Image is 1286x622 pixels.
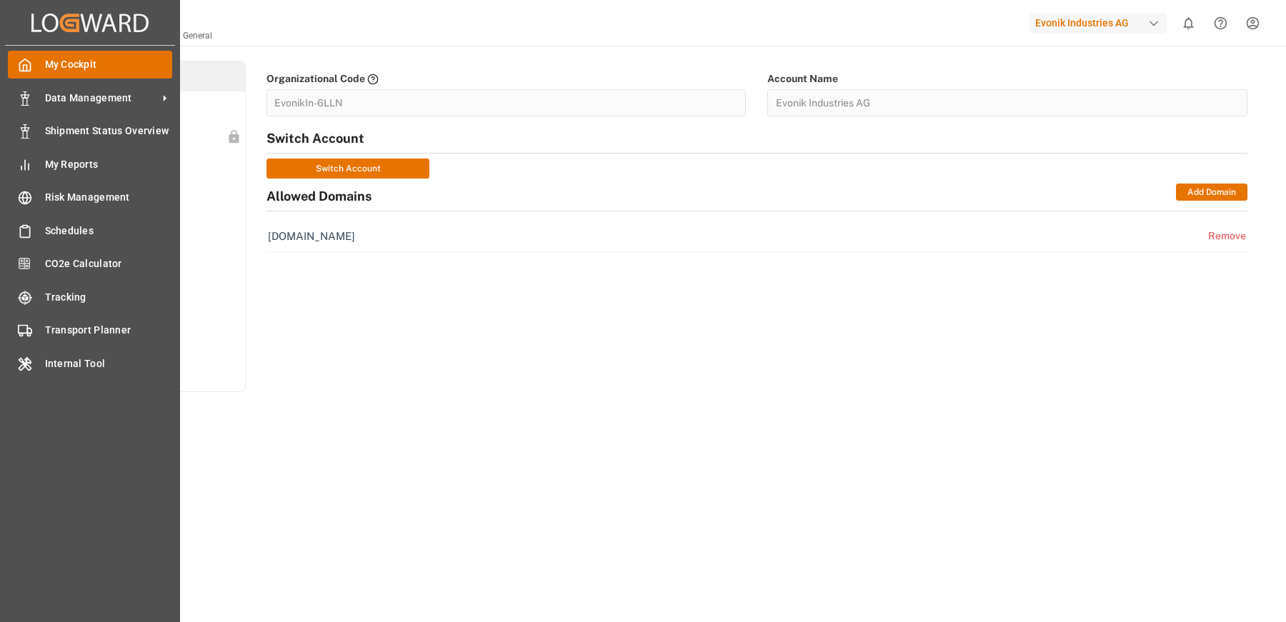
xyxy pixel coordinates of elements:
button: Help Center [1205,7,1237,39]
a: Schedules [8,216,172,244]
h1: Allowed Domains [266,184,372,208]
button: Add Domain [1176,184,1247,201]
div: Evonik Industries AG [1030,13,1167,34]
button: Switch Account [266,159,430,179]
span: Schedules [45,224,173,239]
h1: Switch Account [266,126,1247,151]
a: My Cockpit [8,51,172,79]
label: Organizational Code [266,71,365,86]
span: [DOMAIN_NAME] [268,229,355,245]
span: My Reports [45,157,173,172]
a: CO2e Calculator [8,250,172,278]
button: Evonik Industries AG [1030,9,1172,36]
a: Tracking [8,283,172,311]
span: My Cockpit [45,57,173,72]
span: Remove [1208,229,1246,245]
span: Data Management [45,91,158,106]
input: Organizational Code [266,89,747,116]
button: show 0 new notifications [1172,7,1205,39]
span: Risk Management [45,190,173,205]
input: Account Name [767,89,1247,116]
a: Shipment Status Overview [8,117,172,145]
a: Internal Tool [8,349,172,377]
label: Account Name [767,71,838,86]
a: My Reports [8,150,172,178]
span: Tracking [45,290,173,305]
span: Transport Planner [45,323,173,338]
a: Transport Planner [8,316,172,344]
span: CO2e Calculator [45,256,173,271]
a: Risk Management [8,184,172,211]
span: Internal Tool [45,356,173,371]
span: Shipment Status Overview [45,124,173,139]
